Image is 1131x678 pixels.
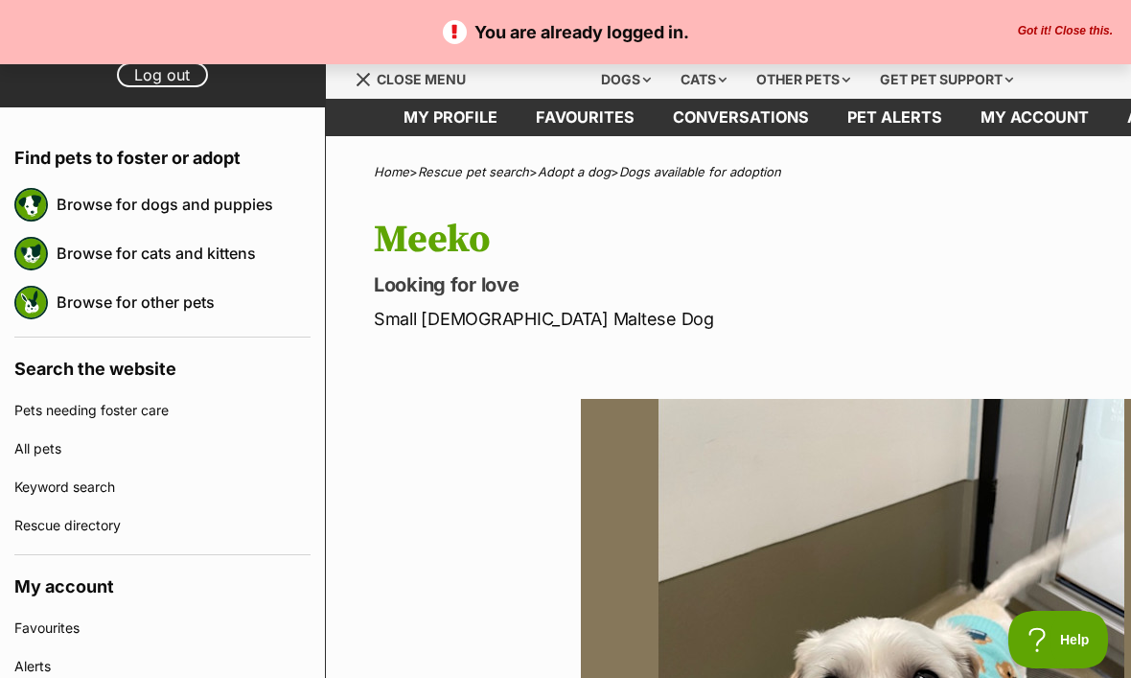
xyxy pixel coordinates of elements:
[374,306,1018,332] p: Small [DEMOGRAPHIC_DATA] Maltese Dog
[517,99,654,136] a: Favourites
[14,555,311,609] h4: My account
[14,338,311,391] h4: Search the website
[374,271,1018,298] p: Looking for love
[57,282,311,322] a: Browse for other pets
[418,164,529,179] a: Rescue pet search
[14,188,48,222] img: petrescue logo
[14,506,311,545] a: Rescue directory
[19,19,1112,45] p: You are already logged in.
[538,164,611,179] a: Adopt a dog
[743,60,864,99] div: Other pets
[57,233,311,273] a: Browse for cats and kittens
[117,62,208,87] a: Log out
[14,237,48,270] img: petrescue logo
[866,60,1027,99] div: Get pet support
[374,218,1018,262] h1: Meeko
[377,71,466,87] span: Close menu
[14,609,311,647] a: Favourites
[14,127,311,180] h4: Find pets to foster or adopt
[14,286,48,319] img: petrescue logo
[14,391,311,430] a: Pets needing foster care
[14,430,311,468] a: All pets
[619,164,781,179] a: Dogs available for adoption
[374,164,409,179] a: Home
[667,60,740,99] div: Cats
[828,99,961,136] a: Pet alerts
[1012,24,1119,39] button: Close the banner
[961,99,1108,136] a: My account
[355,60,479,95] a: Menu
[1008,611,1112,668] iframe: Help Scout Beacon - Open
[14,468,311,506] a: Keyword search
[654,99,828,136] a: conversations
[384,99,517,136] a: My profile
[57,184,311,224] a: Browse for dogs and puppies
[588,60,664,99] div: Dogs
